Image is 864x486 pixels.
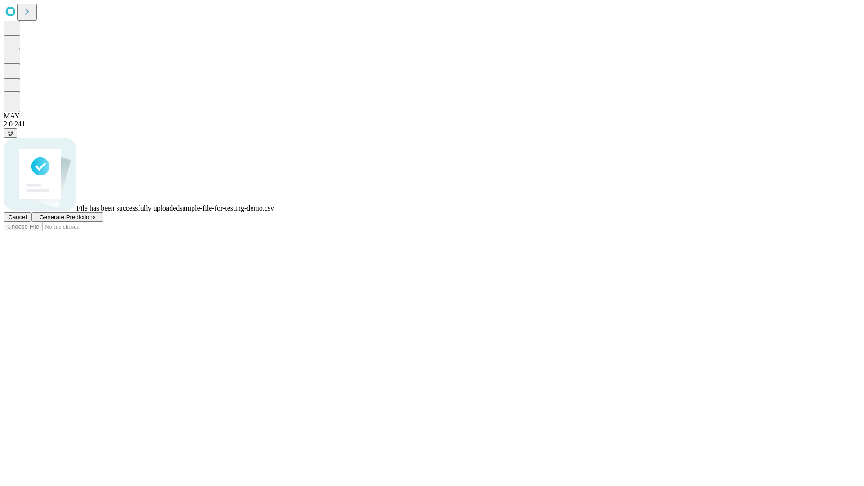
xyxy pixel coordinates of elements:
div: 2.0.241 [4,120,860,128]
button: Cancel [4,212,31,222]
span: File has been successfully uploaded [76,204,180,212]
button: @ [4,128,17,138]
span: sample-file-for-testing-demo.csv [180,204,274,212]
button: Generate Predictions [31,212,103,222]
div: MAY [4,112,860,120]
span: @ [7,130,13,136]
span: Generate Predictions [39,214,95,220]
span: Cancel [8,214,27,220]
